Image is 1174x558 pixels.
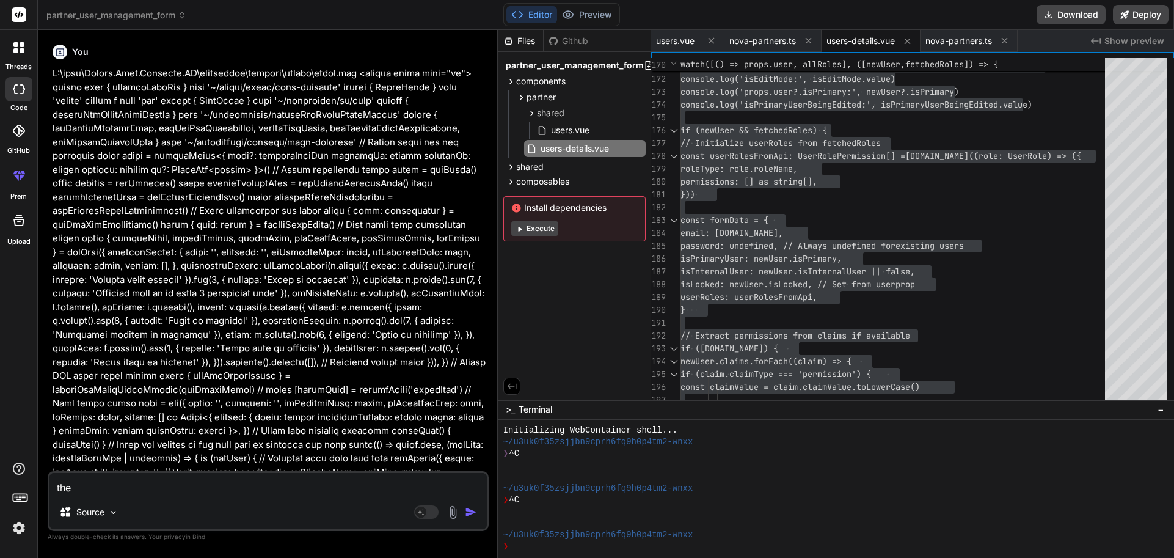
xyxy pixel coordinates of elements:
span: 170 [651,59,665,72]
div: 176 [651,124,665,137]
span: ❯ [503,494,509,506]
button: − [1155,400,1167,419]
button: Download [1037,5,1106,24]
span: users-details.vue [539,141,610,156]
span: Terminal [519,403,552,416]
span: isPrimaryUser: newUser.isPrimary, [680,253,842,264]
div: 186 [651,252,665,265]
span: permissions: [] as string[], [680,176,817,187]
span: composables [516,175,569,188]
span: ^C [509,494,519,506]
label: Upload [7,237,31,247]
div: Click to collapse the range. [666,124,682,137]
span: fetchedRoles]) => { [905,59,998,70]
label: threads [5,62,32,72]
span: userRoles: userRolesFromApi, [680,292,817,303]
span: newUser.claims.forEach((claim) => { [680,356,851,367]
span: if ([DOMAIN_NAME]) { [680,343,778,354]
span: nova-partners.ts [925,35,992,47]
span: Initializing WebContainer shell... [503,425,678,436]
div: Click to collapse the range. [666,355,682,368]
img: attachment [446,505,460,519]
span: password: undefined, // Always undefined for [680,240,895,251]
div: 178 [651,150,665,163]
span: Install dependencies [511,202,638,214]
span: ryUserBeingEdited.value) [915,99,1032,110]
button: Deploy [1113,5,1169,24]
div: 175 [651,111,665,124]
span: Show preview [1104,35,1164,47]
p: Source [76,506,104,518]
label: GitHub [7,145,30,156]
span: sPrimary) [915,86,959,97]
div: 189 [651,291,665,304]
div: 187 [651,265,665,278]
span: console.log('isPrimaryUserBeingEdited:', isPrima [680,99,915,110]
span: isLocked: newUser.isLocked, // Set from user [680,279,895,290]
span: ^C [509,448,519,460]
span: console.log('props.user?.isPrimary:', newUser?.i [680,86,915,97]
div: 177 [651,137,665,150]
div: 194 [651,355,665,368]
span: } [680,304,685,315]
div: Click to collapse the range. [666,150,682,163]
div: Files [498,35,543,47]
span: werCase() [876,381,920,392]
span: [DOMAIN_NAME]((role: UserRole) => ({ [905,150,1081,161]
div: Click to collapse the range. [666,214,682,227]
div: 193 [651,342,665,355]
div: 192 [651,329,665,342]
div: 172 [651,73,665,86]
span: partner_user_management_form [46,9,186,21]
span: ~/u3uk0f35zsjjbn9cprh6fq9h0p4tm2-wnxx [503,436,693,448]
div: 185 [651,240,665,252]
span: ❯ [503,448,509,460]
span: // Initialize userRoles from fetchedRoles [680,138,881,149]
div: 196 [651,381,665,394]
div: Click to collapse the range. [666,368,682,381]
span: shared [537,107,564,119]
textarea: the [49,473,487,495]
span: prop [895,279,915,290]
h6: You [72,46,89,58]
span: >_ [506,403,515,416]
span: privacy [164,533,186,540]
span: components [516,75,566,87]
label: prem [10,191,27,202]
span: e [905,330,910,341]
div: 182 [651,201,665,214]
div: Click to collapse the range. [666,342,682,355]
div: 180 [651,175,665,188]
div: 197 [651,394,665,406]
div: 181 [651,188,665,201]
span: isInternalUser: newUser.isInternalUser || fa [680,266,895,277]
div: Github [544,35,594,47]
div: 188 [651,278,665,291]
img: Pick Models [108,507,118,518]
span: nova-partners.ts [729,35,796,47]
span: if (newUser && fetchedRoles) { [680,125,827,136]
span: ~/u3uk0f35zsjjbn9cprh6fq9h0p4tm2-wnxx [503,483,693,494]
span: existing users [895,240,964,251]
button: Preview [557,6,617,23]
span: partner [527,91,556,103]
label: code [10,103,27,113]
span: })) [680,189,695,200]
span: roleType: role.roleName, [680,163,798,174]
p: Always double-check its answers. Your in Bind [48,531,489,543]
span: lse, [895,266,915,277]
img: settings [9,518,29,538]
span: − [1158,403,1164,416]
div: 179 [651,163,665,175]
div: 183 [651,214,665,227]
span: watch([() => props.user, allRoles], ([newUser, [680,59,905,70]
span: if (claim.claimType === 'permission') { [680,369,871,380]
span: partner_user_management_form [506,59,644,72]
span: const formData = { [680,215,768,226]
span: // Extract permissions from claims if availabl [680,330,905,341]
span: email: [DOMAIN_NAME], [680,227,783,238]
span: users.vue [550,123,591,138]
div: 190 [651,304,665,317]
div: 184 [651,227,665,240]
div: 191 [651,317,665,329]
